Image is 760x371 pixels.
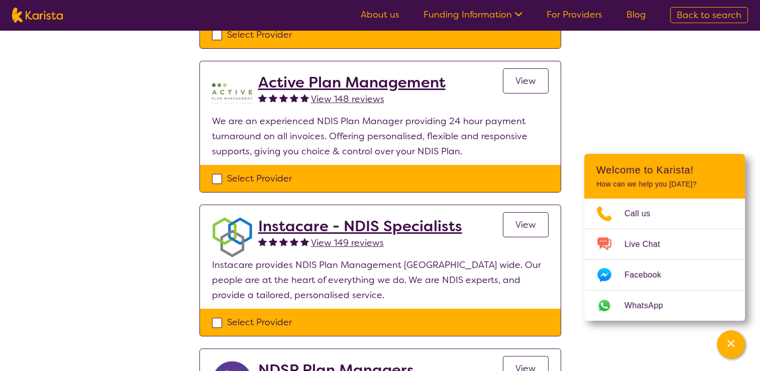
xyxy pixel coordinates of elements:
[547,9,602,21] a: For Providers
[677,9,741,21] span: Back to search
[596,164,733,176] h2: Welcome to Karista!
[290,237,298,246] img: fullstar
[515,75,536,87] span: View
[269,94,277,102] img: fullstar
[503,212,549,237] a: View
[300,237,309,246] img: fullstar
[258,94,267,102] img: fullstar
[311,93,384,105] span: View 148 reviews
[300,94,309,102] img: fullstar
[624,267,673,283] span: Facebook
[503,68,549,94] a: View
[212,257,549,303] p: Instacare provides NDIS Plan Management [GEOGRAPHIC_DATA] wide. Our people are at the heart of ev...
[584,199,745,321] ul: Choose channel
[626,9,646,21] a: Blog
[515,219,536,231] span: View
[584,291,745,321] a: Web link opens in a new tab.
[717,330,745,358] button: Channel Menu
[361,9,399,21] a: About us
[311,91,384,107] a: View 148 reviews
[584,154,745,321] div: Channel Menu
[279,237,288,246] img: fullstar
[311,235,384,250] a: View 149 reviews
[258,237,267,246] img: fullstar
[258,217,462,235] a: Instacare - NDIS Specialists
[12,8,63,23] img: Karista logo
[624,298,675,313] span: WhatsApp
[269,237,277,246] img: fullstar
[670,7,748,23] a: Back to search
[279,94,288,102] img: fullstar
[212,114,549,159] p: We are an experienced NDIS Plan Manager providing 24 hour payment turnaround on all invoices. Off...
[258,73,446,91] a: Active Plan Management
[596,180,733,189] p: How can we help you [DATE]?
[624,237,672,252] span: Live Chat
[212,73,252,114] img: pypzb5qm7jexfhutod0x.png
[290,94,298,102] img: fullstar
[311,237,384,249] span: View 149 reviews
[423,9,522,21] a: Funding Information
[212,217,252,257] img: obkhna0zu27zdd4ubuus.png
[624,206,663,221] span: Call us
